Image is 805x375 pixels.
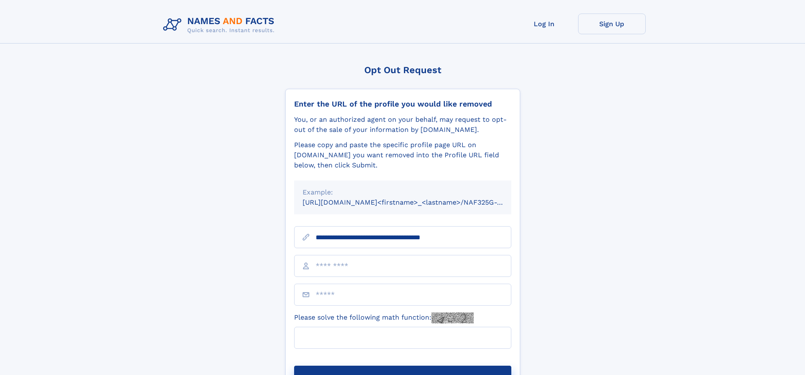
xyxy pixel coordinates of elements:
a: Sign Up [578,14,646,34]
div: Example: [303,187,503,197]
small: [URL][DOMAIN_NAME]<firstname>_<lastname>/NAF325G-xxxxxxxx [303,198,527,206]
div: You, or an authorized agent on your behalf, may request to opt-out of the sale of your informatio... [294,115,511,135]
div: Please copy and paste the specific profile page URL on [DOMAIN_NAME] you want removed into the Pr... [294,140,511,170]
label: Please solve the following math function: [294,312,474,323]
img: Logo Names and Facts [160,14,281,36]
a: Log In [510,14,578,34]
div: Opt Out Request [285,65,520,75]
div: Enter the URL of the profile you would like removed [294,99,511,109]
